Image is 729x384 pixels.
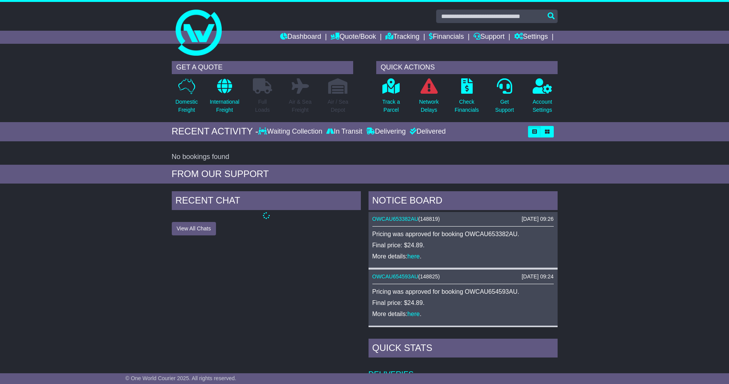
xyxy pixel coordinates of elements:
[372,310,554,318] p: More details: .
[372,273,418,280] a: OWCAU654593AU
[495,98,514,114] p: Get Support
[125,375,236,381] span: © One World Courier 2025. All rights reserved.
[258,127,324,136] div: Waiting Collection
[407,311,420,317] a: here
[473,31,505,44] a: Support
[372,253,554,260] p: More details: .
[175,78,198,118] a: DomesticFreight
[407,253,420,260] a: here
[372,216,418,222] a: OWCAU653382AU
[418,78,439,118] a: NetworkDelays
[455,98,479,114] p: Check Financials
[514,31,548,44] a: Settings
[364,127,408,136] div: Delivering
[172,61,353,74] div: GET A QUOTE
[210,98,239,114] p: International Freight
[328,98,349,114] p: Air / Sea Depot
[385,31,419,44] a: Tracking
[172,222,216,235] button: View All Chats
[253,98,272,114] p: Full Loads
[372,273,554,280] div: ( )
[172,191,361,212] div: RECENT CHAT
[420,273,438,280] span: 148825
[382,78,400,118] a: Track aParcel
[289,98,312,114] p: Air & Sea Freight
[420,216,438,222] span: 148819
[521,273,553,280] div: [DATE] 09:24
[330,31,376,44] a: Quote/Book
[372,230,554,238] p: Pricing was approved for booking OWCAU653382AU.
[382,98,400,114] p: Track a Parcel
[209,78,240,118] a: InternationalFreight
[429,31,464,44] a: Financials
[172,126,259,137] div: RECENT ACTIVITY -
[419,98,438,114] p: Network Delays
[372,216,554,222] div: ( )
[369,191,558,212] div: NOTICE BOARD
[369,359,558,379] td: Deliveries
[172,153,558,161] div: No bookings found
[175,98,198,114] p: Domestic Freight
[521,216,553,222] div: [DATE] 09:26
[372,299,554,306] p: Final price: $24.89.
[408,127,446,136] div: Delivered
[372,288,554,295] p: Pricing was approved for booking OWCAU654593AU.
[495,78,514,118] a: GetSupport
[369,339,558,359] div: Quick Stats
[533,98,552,114] p: Account Settings
[532,78,553,118] a: AccountSettings
[324,127,364,136] div: In Transit
[280,31,321,44] a: Dashboard
[372,242,554,249] p: Final price: $24.89.
[454,78,479,118] a: CheckFinancials
[172,169,558,180] div: FROM OUR SUPPORT
[376,61,558,74] div: QUICK ACTIONS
